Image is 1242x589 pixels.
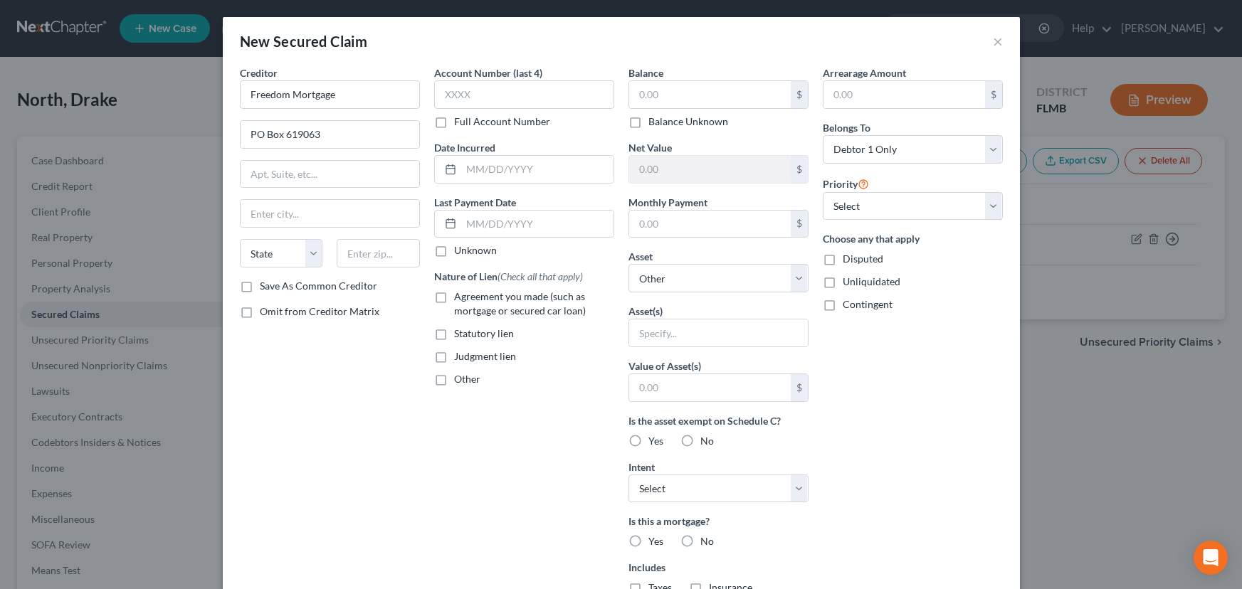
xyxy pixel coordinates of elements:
span: Creditor [240,67,278,79]
div: New Secured Claim [240,31,368,51]
div: $ [985,81,1002,108]
input: 0.00 [823,81,985,108]
input: MM/DD/YYYY [461,156,614,183]
span: (Check all that apply) [498,270,583,282]
input: Enter city... [241,200,419,227]
label: Account Number (last 4) [434,65,542,80]
span: Belongs To [823,122,870,134]
input: 0.00 [629,81,791,108]
span: Agreement you made (such as mortgage or secured car loan) [454,290,586,317]
div: $ [791,156,808,183]
label: Asset(s) [628,304,663,319]
label: Date Incurred [434,140,495,155]
span: Asset [628,250,653,262]
input: 0.00 [629,156,791,183]
label: Value of Asset(s) [628,359,701,373]
label: Balance [628,65,663,80]
span: Yes [648,435,663,447]
label: Unknown [454,243,497,258]
label: Arrearage Amount [823,65,906,80]
input: Enter address... [241,121,419,148]
label: Net Value [628,140,672,155]
label: Priority [823,175,869,192]
input: MM/DD/YYYY [461,211,614,238]
span: Disputed [843,253,883,265]
span: Statutory lien [454,327,514,339]
label: Monthly Payment [628,195,707,210]
label: Full Account Number [454,115,550,129]
div: $ [791,374,808,401]
label: Is the asset exempt on Schedule C? [628,413,809,428]
div: $ [791,81,808,108]
input: Specify... [629,319,808,346]
span: Omit from Creditor Matrix [260,305,379,317]
label: Choose any that apply [823,231,1003,246]
label: Intent [628,460,655,474]
input: Apt, Suite, etc... [241,161,419,188]
span: Unliquidated [843,275,900,287]
span: Judgment lien [454,350,516,362]
label: Nature of Lien [434,269,583,284]
label: Balance Unknown [648,115,728,129]
input: Enter zip... [337,239,420,267]
input: 0.00 [629,211,791,238]
div: Open Intercom Messenger [1194,541,1228,575]
label: Save As Common Creditor [260,279,377,293]
input: 0.00 [629,374,791,401]
span: Other [454,373,480,385]
label: Last Payment Date [434,195,516,210]
span: No [700,435,714,447]
span: Yes [648,535,663,547]
span: Contingent [843,298,893,310]
div: $ [791,211,808,238]
label: Is this a mortgage? [628,514,809,529]
span: No [700,535,714,547]
button: × [993,33,1003,50]
input: Search creditor by name... [240,80,420,109]
label: Includes [628,560,809,575]
input: XXXX [434,80,614,109]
